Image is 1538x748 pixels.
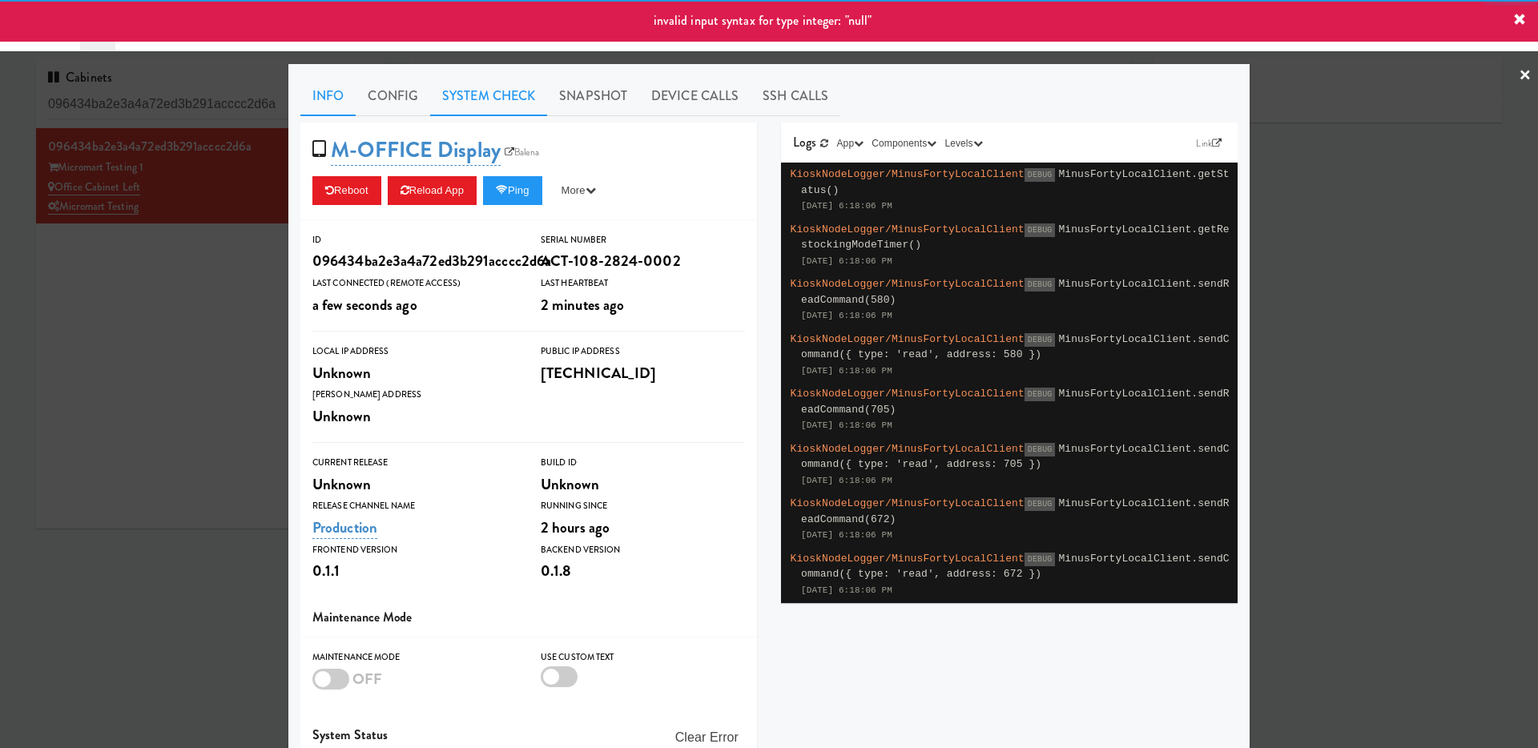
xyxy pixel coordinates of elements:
div: Running Since [541,498,745,514]
span: KioskNodeLogger/MinusFortyLocalClient [791,333,1025,345]
span: [DATE] 6:18:06 PM [801,311,892,320]
span: KioskNodeLogger/MinusFortyLocalClient [791,223,1025,235]
a: × [1519,51,1532,101]
span: invalid input syntax for type integer: "null" [654,11,872,30]
a: Production [312,517,377,539]
button: App [833,135,868,151]
button: More [549,176,609,205]
div: [TECHNICAL_ID] [541,360,745,387]
button: Reboot [312,176,381,205]
span: [DATE] 6:18:06 PM [801,256,892,266]
span: 2 hours ago [541,517,610,538]
button: Levels [940,135,986,151]
a: Config [356,76,430,116]
span: MinusFortyLocalClient.getStatus() [801,168,1230,196]
span: KioskNodeLogger/MinusFortyLocalClient [791,168,1025,180]
div: 096434ba2e3a4a72ed3b291acccc2d6a [312,247,517,275]
span: KioskNodeLogger/MinusFortyLocalClient [791,497,1025,509]
a: Info [300,76,356,116]
span: KioskNodeLogger/MinusFortyLocalClient [791,388,1025,400]
span: [DATE] 6:18:06 PM [801,420,892,430]
span: MinusFortyLocalClient.sendCommand({ type: 'read', address: 672 }) [801,553,1230,581]
a: SSH Calls [751,76,840,116]
button: Components [868,135,940,151]
button: Ping [483,176,542,205]
div: Backend Version [541,542,745,558]
div: Serial Number [541,232,745,248]
span: [DATE] 6:18:06 PM [801,530,892,540]
span: MinusFortyLocalClient.sendReadCommand(580) [801,278,1230,306]
span: System Status [312,726,388,744]
a: Link [1192,135,1226,151]
div: 0.1.8 [541,557,745,585]
div: Public IP Address [541,344,745,360]
span: 2 minutes ago [541,294,624,316]
span: [DATE] 6:18:06 PM [801,476,892,485]
div: Unknown [312,471,517,498]
a: M-OFFICE Display [331,135,501,166]
span: KioskNodeLogger/MinusFortyLocalClient [791,278,1025,290]
span: DEBUG [1025,278,1056,292]
div: ACT-108-2824-0002 [541,247,745,275]
span: Logs [793,133,816,151]
div: Unknown [541,471,745,498]
div: Release Channel Name [312,498,517,514]
span: KioskNodeLogger/MinusFortyLocalClient [791,443,1025,455]
span: DEBUG [1025,223,1056,237]
div: Last Heartbeat [541,275,745,292]
span: [DATE] 6:18:06 PM [801,366,892,376]
span: MinusFortyLocalClient.sendCommand({ type: 'read', address: 580 }) [801,333,1230,361]
a: Snapshot [547,76,639,116]
span: DEBUG [1025,553,1056,566]
span: OFF [352,668,382,690]
div: 0.1.1 [312,557,517,585]
span: MinusFortyLocalClient.sendReadCommand(705) [801,388,1230,416]
span: DEBUG [1025,168,1056,182]
span: DEBUG [1025,497,1056,511]
span: a few seconds ago [312,294,417,316]
span: Maintenance Mode [312,608,413,626]
span: MinusFortyLocalClient.sendReadCommand(672) [801,497,1230,525]
span: [DATE] 6:18:06 PM [801,201,892,211]
div: Unknown [312,360,517,387]
div: Local IP Address [312,344,517,360]
span: KioskNodeLogger/MinusFortyLocalClient [791,553,1025,565]
span: [DATE] 6:18:06 PM [801,585,892,595]
div: [PERSON_NAME] Address [312,387,517,403]
a: Device Calls [639,76,751,116]
div: Current Release [312,455,517,471]
span: DEBUG [1025,443,1056,456]
div: Build Id [541,455,745,471]
a: Balena [501,144,544,160]
div: Last Connected (Remote Access) [312,275,517,292]
div: Use Custom Text [541,649,745,666]
div: Unknown [312,403,517,430]
div: Frontend Version [312,542,517,558]
div: ID [312,232,517,248]
div: Maintenance Mode [312,649,517,666]
span: DEBUG [1025,333,1056,347]
button: Reload App [388,176,477,205]
span: MinusFortyLocalClient.sendCommand({ type: 'read', address: 705 }) [801,443,1230,471]
span: DEBUG [1025,388,1056,401]
a: System Check [430,76,547,116]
